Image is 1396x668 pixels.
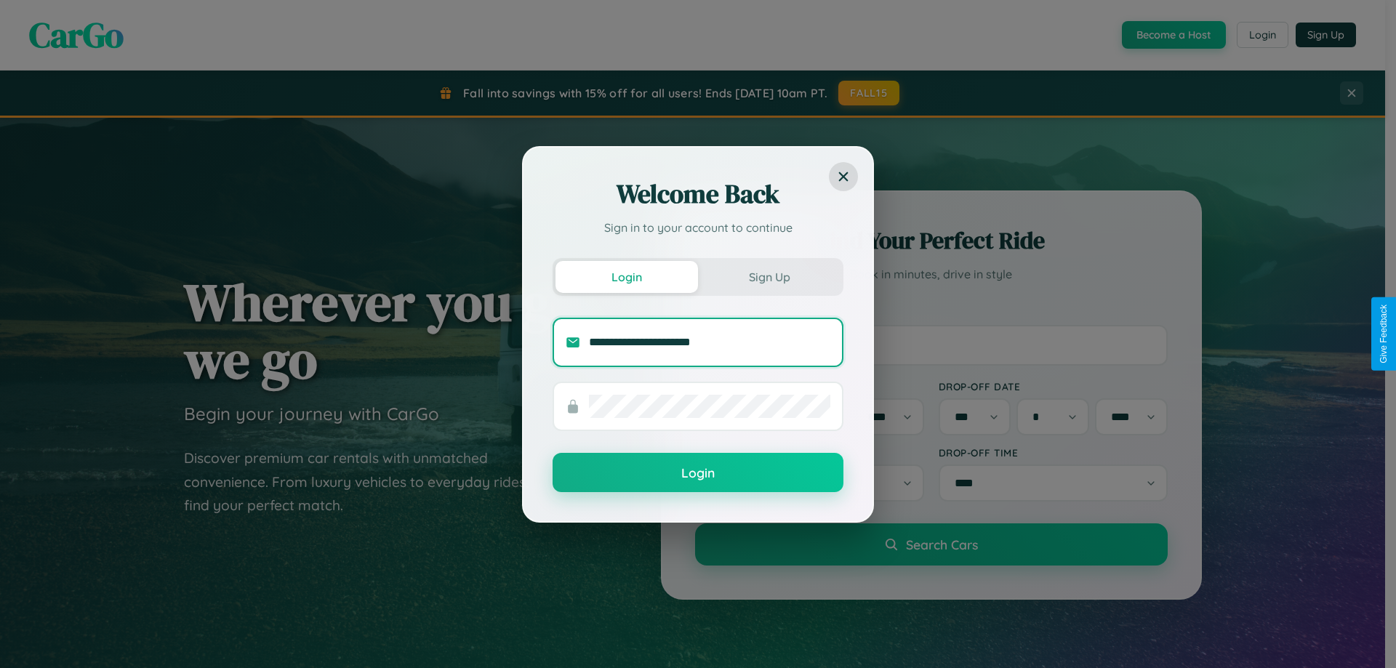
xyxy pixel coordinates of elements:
[553,177,843,212] h2: Welcome Back
[553,453,843,492] button: Login
[1379,305,1389,363] div: Give Feedback
[555,261,698,293] button: Login
[698,261,841,293] button: Sign Up
[553,219,843,236] p: Sign in to your account to continue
